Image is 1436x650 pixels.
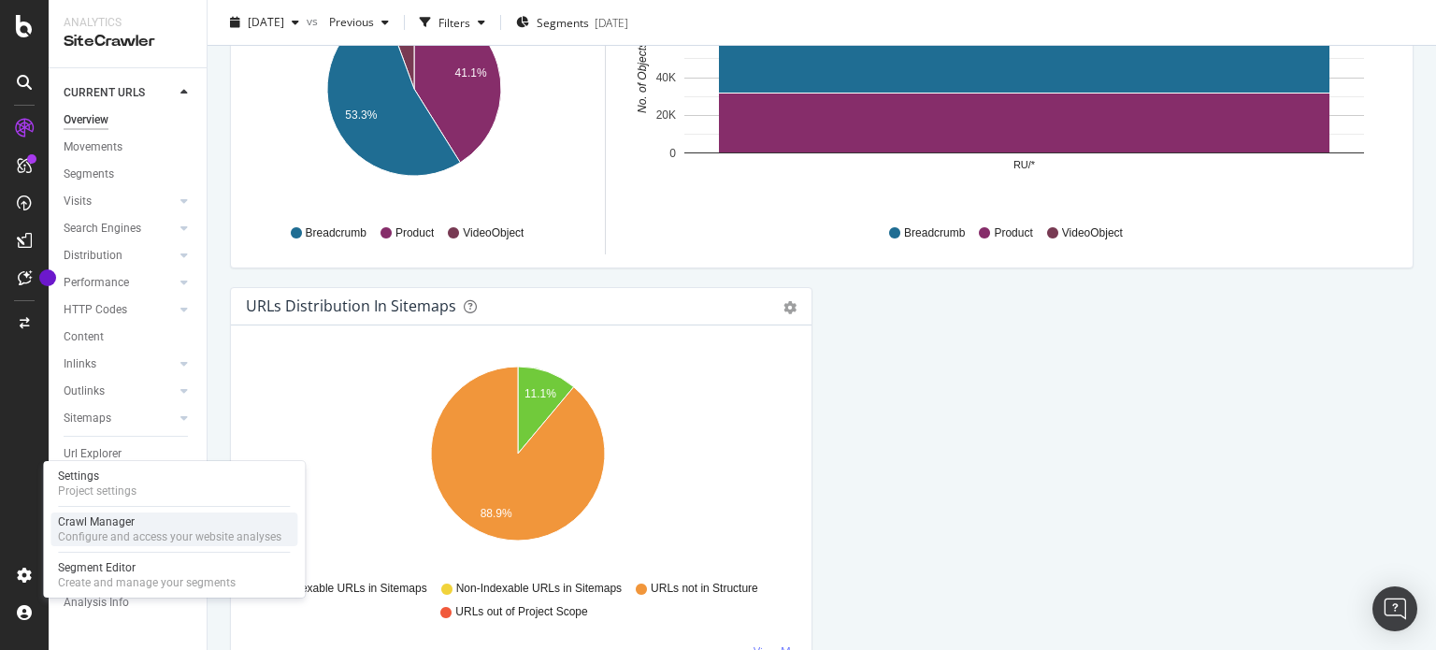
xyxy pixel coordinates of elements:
a: Segments [64,165,194,184]
button: Previous [322,7,396,37]
a: CURRENT URLS [64,83,175,103]
span: Product [395,225,434,241]
span: vs [307,12,322,28]
div: Create and manage your segments [58,575,236,590]
text: No. of Objects [636,42,649,113]
a: Visits [64,192,175,211]
text: 88.9% [481,507,512,520]
div: Overview [64,110,108,130]
a: Sitemaps [64,409,175,428]
a: Movements [64,137,194,157]
text: 0 [669,147,676,160]
a: Inlinks [64,354,175,374]
a: Segment EditorCreate and manage your segments [50,558,297,592]
div: HTTP Codes [64,300,127,320]
div: Distribution [64,246,122,266]
div: Crawl Manager [58,514,281,529]
div: Search Engines [64,219,141,238]
text: 41.1% [455,66,487,79]
div: Segments [64,165,114,184]
div: Analytics [64,15,192,31]
button: Segments[DATE] [509,7,636,37]
button: [DATE] [223,7,307,37]
span: Previous [322,14,374,30]
a: HTTP Codes [64,300,175,320]
svg: A chart. [246,355,790,572]
div: Configure and access your website analyses [58,529,281,544]
div: Content [64,327,104,347]
span: Indexable URLs in Sitemaps [285,581,426,597]
a: Content [64,327,194,347]
div: Segment Editor [58,560,236,575]
text: 53.3% [345,108,377,122]
span: VideoObject [463,225,524,241]
a: Crawl ManagerConfigure and access your website analyses [50,513,297,546]
button: Filters [412,7,493,37]
span: Segments [537,14,589,30]
div: Filters [438,14,470,30]
a: Outlinks [64,382,175,401]
text: 11.1% [524,387,556,400]
a: Search Engines [64,219,175,238]
span: VideoObject [1062,225,1123,241]
a: Analysis Info [64,593,194,613]
div: URLs Distribution in Sitemaps [246,296,456,315]
div: Open Intercom Messenger [1372,586,1417,631]
div: Movements [64,137,122,157]
span: Breadcrumb [904,225,965,241]
a: Distribution [64,246,175,266]
a: SettingsProject settings [50,467,297,500]
text: 60K [656,34,676,47]
span: Breadcrumb [306,225,366,241]
text: 20K [656,108,676,122]
a: Performance [64,273,175,293]
div: Sitemaps [64,409,111,428]
a: Url Explorer [64,444,194,464]
span: 2025 Sep. 22nd [248,14,284,30]
span: Product [994,225,1032,241]
div: Url Explorer [64,444,122,464]
div: Outlinks [64,382,105,401]
div: CURRENT URLS [64,83,145,103]
div: SiteCrawler [64,31,192,52]
span: Non-Indexable URLs in Sitemaps [456,581,622,597]
text: 40K [656,71,676,84]
div: Analysis Info [64,593,129,613]
span: URLs out of Project Scope [455,604,587,620]
div: Visits [64,192,92,211]
div: gear [783,301,797,314]
div: [DATE] [595,14,628,30]
div: Project settings [58,484,136,498]
span: URLs not in Structure [651,581,758,597]
a: Overview [64,110,194,130]
div: Tooltip anchor [39,269,56,286]
div: Performance [64,273,129,293]
div: Settings [58,469,136,484]
div: Inlinks [64,354,96,374]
